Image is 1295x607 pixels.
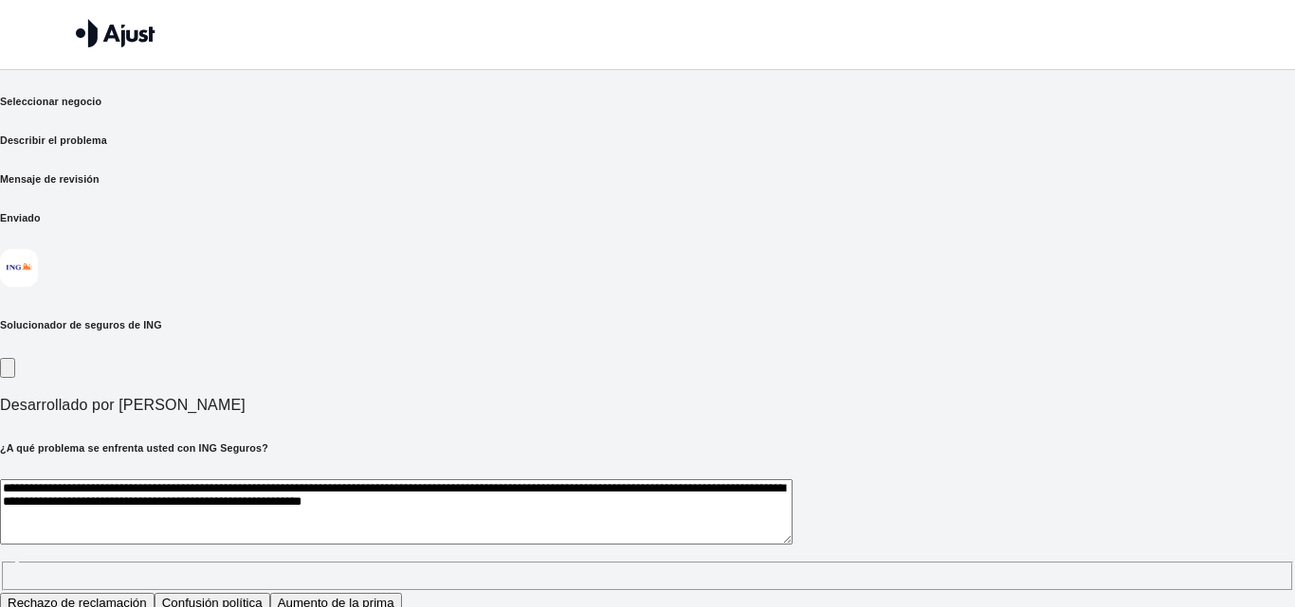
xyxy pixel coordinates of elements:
img: Ajustar [76,19,155,47]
